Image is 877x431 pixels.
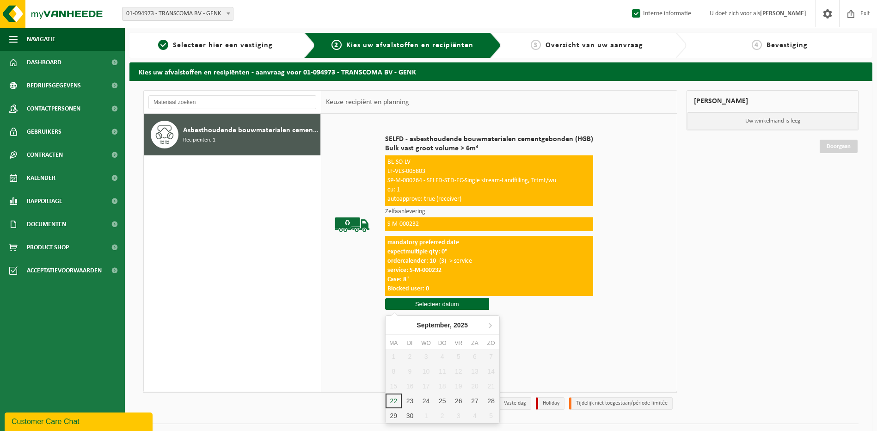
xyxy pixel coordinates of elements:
[434,339,450,348] div: do
[466,408,483,423] div: 4
[752,40,762,50] span: 4
[387,196,461,203] span: autoapprove: true (receiver)
[27,51,61,74] span: Dashboard
[630,7,691,21] label: Interne informatie
[454,322,468,328] i: 2025
[183,136,215,145] span: Recipiënten: 1
[386,339,402,348] div: ma
[148,95,316,109] input: Materiaal zoeken
[321,91,414,114] div: Keuze recipiënt en planning
[27,143,63,166] span: Contracten
[418,394,434,408] div: 24
[531,40,541,50] span: 3
[402,394,418,408] div: 23
[483,339,499,348] div: zo
[536,397,564,410] li: Holiday
[27,190,62,213] span: Rapportage
[387,248,448,255] strong: expectmultiple qty: 0"
[183,125,318,136] span: Asbesthoudende bouwmaterialen cementgebonden (hechtgebonden)
[27,28,55,51] span: Navigatie
[27,97,80,120] span: Contactpersonen
[387,258,436,265] strong: ordercalender: 10
[129,62,872,80] h2: Kies uw afvalstoffen en recipiënten - aanvraag voor 01-094973 - TRANSCOMA BV - GENK
[483,394,499,408] div: 28
[123,7,233,20] span: 01-094973 - TRANSCOMA BV - GENK
[27,213,66,236] span: Documenten
[387,276,406,283] strong: Case: 8
[434,408,450,423] div: 2
[385,209,593,215] p: Zelfaanlevering
[158,40,168,50] span: 1
[413,318,472,332] div: September,
[27,166,55,190] span: Kalender
[687,112,858,130] p: Uw winkelmand is leeg
[387,186,400,193] span: cu: 1
[402,339,418,348] div: di
[450,408,466,423] div: 3
[387,267,442,274] strong: service: S-M-000232
[385,217,593,231] div: S-M-000232
[497,397,531,410] li: Vaste dag
[418,408,434,423] div: 1
[466,394,483,408] div: 27
[27,74,81,97] span: Bedrijfsgegevens
[385,144,593,153] span: Bulk vast groot volume > 6m³
[386,408,402,423] div: 29
[134,40,297,51] a: 1Selecteer hier een vestiging
[385,236,593,296] div: - (3) -> service "
[546,42,643,49] span: Overzicht van uw aanvraag
[387,177,556,184] span: SP-M-000264 - SELFD-STD-EC-Single stream-Landfilling, Trtmt/wu
[173,42,273,49] span: Selecteer hier een vestiging
[434,394,450,408] div: 25
[27,236,69,259] span: Product Shop
[27,120,61,143] span: Gebruikers
[27,259,102,282] span: Acceptatievoorwaarden
[5,411,154,431] iframe: chat widget
[450,394,466,408] div: 26
[402,408,418,423] div: 30
[385,135,593,144] span: SELFD - asbesthoudende bouwmaterialen cementgebonden (HGB)
[386,394,402,408] div: 22
[483,408,499,423] div: 5
[418,339,434,348] div: wo
[331,40,342,50] span: 2
[346,42,473,49] span: Kies uw afvalstoffen en recipiënten
[387,159,411,166] span: BL-SO-LV
[466,339,483,348] div: za
[387,285,429,292] strong: Blocked user: 0
[122,7,233,21] span: 01-094973 - TRANSCOMA BV - GENK
[144,114,321,155] button: Asbesthoudende bouwmaterialen cementgebonden (hechtgebonden) Recipiënten: 1
[569,397,673,410] li: Tijdelijk niet toegestaan/période limitée
[387,239,459,246] strong: mandatory preferred date
[387,168,425,175] span: LF-VLS-005803
[767,42,808,49] span: Bevestiging
[385,298,489,310] input: Selecteer datum
[760,10,806,17] strong: [PERSON_NAME]
[820,140,858,153] a: Doorgaan
[687,90,859,112] div: [PERSON_NAME]
[450,339,466,348] div: vr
